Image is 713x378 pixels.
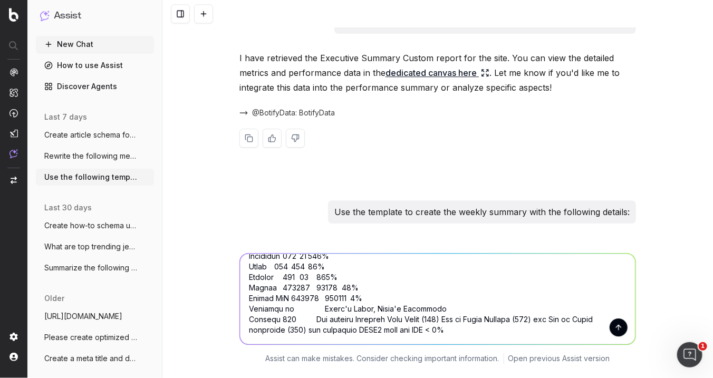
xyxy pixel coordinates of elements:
[44,202,92,213] span: last 30 days
[11,177,17,184] img: Switch project
[40,11,50,21] img: Assist
[36,238,154,255] button: What are top trending jewelry product ty
[508,353,610,364] a: Open previous Assist version
[44,130,137,140] span: Create article schema for the following
[36,78,154,95] a: Discover Agents
[44,263,137,273] span: Summarize the following from a results p
[9,88,18,97] img: Intelligence
[699,342,707,351] span: 1
[44,293,64,304] span: older
[677,342,702,367] iframe: Intercom live chat
[36,148,154,164] button: Rewrite the following meta description u
[54,8,81,23] h1: Assist
[386,65,489,80] a: dedicated canvas here
[44,241,137,252] span: What are top trending jewelry product ty
[44,151,137,161] span: Rewrite the following meta description u
[36,169,154,186] button: Use the following template: SEO Summary
[334,205,630,219] p: Use the template to create the weekly summary with the following details:
[44,220,137,231] span: Create how-to schema using the following
[239,51,636,95] p: I have retrieved the Executive Summary Custom report for the site. You can view the detailed metr...
[9,333,18,341] img: Setting
[252,108,335,118] span: @BotifyData: BotifyData
[9,109,18,118] img: Activation
[36,329,154,346] button: Please create optimized titles and descr
[36,217,154,234] button: Create how-to schema using the following
[36,308,154,325] button: [URL][DOMAIN_NAME]
[239,108,335,118] button: @BotifyData: BotifyData
[44,332,137,343] span: Please create optimized titles and descr
[40,8,150,23] button: Assist
[240,254,635,344] textarea: LOR Ipsumdo SI AM CoN Adipisci Elits Doeius 00099 93574 88% Tem Incididu: utlab etdolo, magna ali...
[36,36,154,53] button: New Chat
[266,353,499,364] p: Assist can make mistakes. Consider checking important information.
[9,68,18,76] img: Analytics
[36,350,154,367] button: Create a meta title and description for
[36,57,154,74] a: How to use Assist
[44,112,87,122] span: last 7 days
[44,353,137,364] span: Create a meta title and description for
[9,8,18,22] img: Botify logo
[36,259,154,276] button: Summarize the following from a results p
[36,127,154,143] button: Create article schema for the following
[9,129,18,138] img: Studio
[9,353,18,361] img: My account
[9,149,18,158] img: Assist
[44,172,137,182] span: Use the following template: SEO Summary
[44,311,122,322] span: [URL][DOMAIN_NAME]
